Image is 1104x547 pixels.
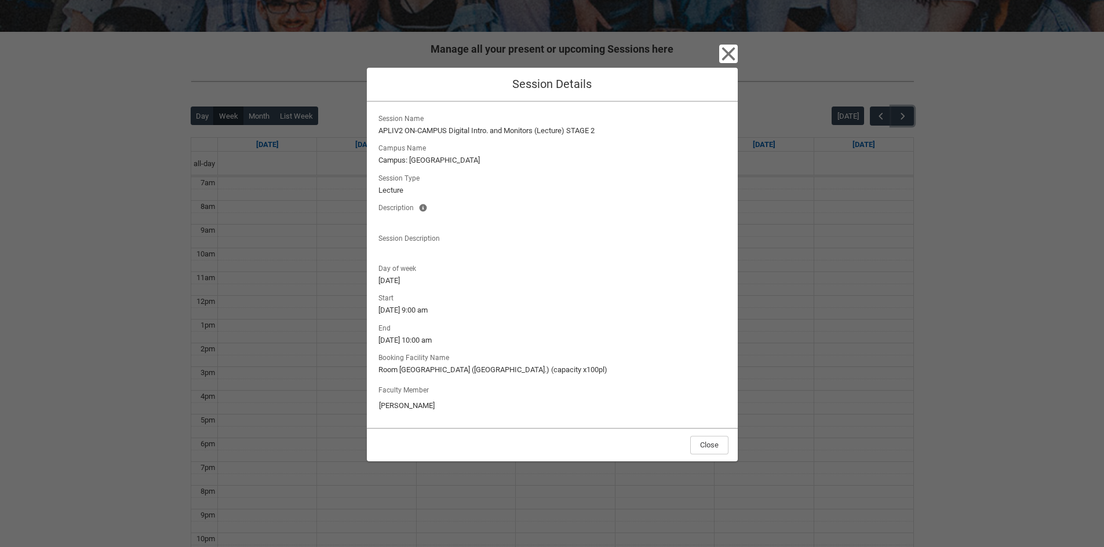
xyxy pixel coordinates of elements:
span: Description [378,200,418,213]
lightning-formatted-text: Campus: [GEOGRAPHIC_DATA] [378,155,726,166]
span: Session Description [378,231,444,244]
span: Session Details [512,77,592,91]
lightning-formatted-text: [DATE] 9:00 am [378,304,726,316]
button: Close [719,45,738,63]
span: Start [378,291,398,303]
lightning-formatted-text: [DATE] [378,275,726,287]
label: Faculty Member [378,383,433,395]
span: Session Name [378,111,428,124]
button: Close [690,436,728,454]
span: End [378,321,395,333]
span: Campus Name [378,141,431,153]
span: Day of week [378,261,421,274]
span: Session Type [378,171,424,183]
span: Booking Facility Name [378,350,454,363]
lightning-formatted-text: [DATE] 10:00 am [378,335,726,346]
lightning-formatted-text: APLIV2 ON-CAMPUS Digital Intro. and Monitors (Lecture) STAGE 2 [378,125,726,137]
lightning-formatted-text: Room [GEOGRAPHIC_DATA] ([GEOGRAPHIC_DATA].) (capacity x100pl) [378,364,726,376]
lightning-formatted-text: Lecture [378,185,726,196]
